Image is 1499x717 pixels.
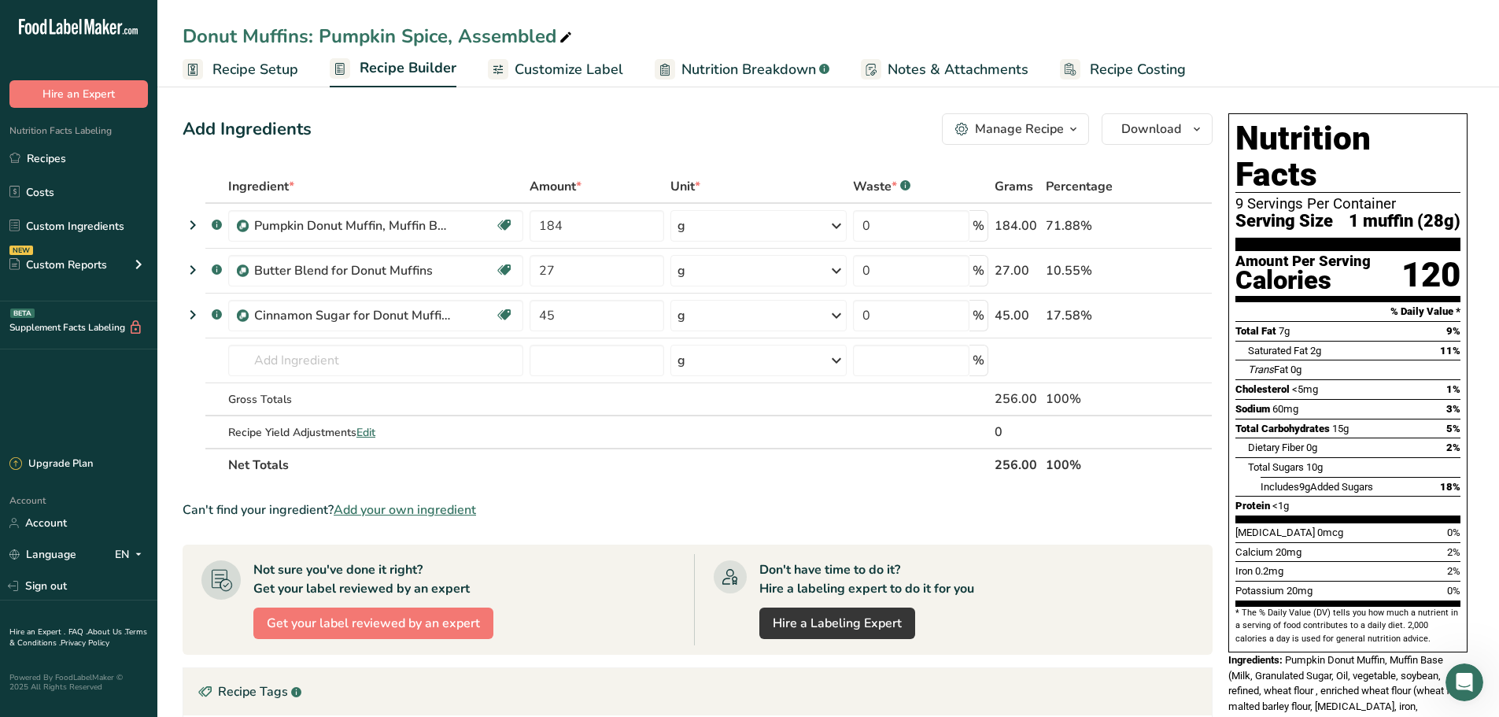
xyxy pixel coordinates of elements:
input: Add Ingredient [228,345,523,376]
a: FAQ . [68,626,87,638]
span: Ingredients: [1228,654,1283,666]
section: % Daily Value * [1235,302,1460,321]
span: Total Carbohydrates [1235,423,1330,434]
img: Sub Recipe [237,220,249,232]
a: About Us . [87,626,125,638]
span: 1% [1446,383,1460,395]
th: Net Totals [225,448,991,481]
span: 9g [1299,481,1310,493]
iframe: Intercom live chat [1445,663,1483,701]
span: 2% [1447,546,1460,558]
div: Custom Reports [9,257,107,273]
h1: Nutrition Facts [1235,120,1460,193]
span: Cholesterol [1235,383,1290,395]
span: 5% [1446,423,1460,434]
div: g [678,261,685,280]
div: 71.88% [1046,216,1138,235]
span: Percentage [1046,177,1113,196]
section: * The % Daily Value (DV) tells you how much a nutrient in a serving of food contributes to a dail... [1235,607,1460,645]
span: <1g [1272,500,1289,512]
div: 10.55% [1046,261,1138,280]
span: <5mg [1292,383,1318,395]
div: Calories [1235,269,1371,292]
div: 9 Servings Per Container [1235,196,1460,212]
div: g [678,216,685,235]
span: Serving Size [1235,212,1333,231]
div: Powered By FoodLabelMaker © 2025 All Rights Reserved [9,673,148,692]
div: BETA [10,309,35,318]
a: Language [9,541,76,568]
a: Customize Label [488,52,623,87]
th: 100% [1043,448,1141,481]
div: 100% [1046,390,1138,408]
span: 0g [1290,364,1301,375]
span: 9% [1446,325,1460,337]
span: Recipe Setup [212,59,298,80]
div: Manage Recipe [975,120,1064,139]
span: 0.2mg [1255,565,1283,577]
span: 18% [1440,481,1460,493]
span: Includes Added Sugars [1261,481,1373,493]
span: Unit [670,177,700,196]
img: Sub Recipe [237,310,249,322]
div: Amount Per Serving [1235,254,1371,269]
span: Nutrition Breakdown [681,59,816,80]
div: Can't find your ingredient? [183,501,1213,519]
span: Download [1121,120,1181,139]
span: Notes & Attachments [888,59,1028,80]
a: Notes & Attachments [861,52,1028,87]
span: 60mg [1272,403,1298,415]
a: Nutrition Breakdown [655,52,829,87]
span: Total Fat [1235,325,1276,337]
span: Total Sugars [1248,461,1304,473]
span: Amount [530,177,582,196]
span: 2% [1447,565,1460,577]
span: 15g [1332,423,1349,434]
div: 184.00 [995,216,1039,235]
th: 256.00 [991,448,1043,481]
span: 0mcg [1317,527,1343,538]
span: 0% [1447,585,1460,597]
div: Donut Muffins: Pumpkin Spice, Assembled [183,22,575,50]
span: Fat [1248,364,1288,375]
span: Potassium [1235,585,1284,597]
div: Cinnamon Sugar for Donut Muffins [254,306,451,325]
span: 2% [1446,442,1460,453]
div: g [678,351,685,370]
div: Butter Blend for Donut Muffins [254,261,451,280]
span: 20mg [1287,585,1313,597]
img: Sub Recipe [237,265,249,277]
span: 3% [1446,403,1460,415]
div: NEW [9,246,33,255]
span: Sodium [1235,403,1270,415]
span: Add your own ingredient [334,501,476,519]
div: 27.00 [995,261,1039,280]
span: Edit [356,425,375,440]
div: 256.00 [995,390,1039,408]
span: 0g [1306,442,1317,453]
a: Hire a Labeling Expert [759,608,915,639]
div: 17.58% [1046,306,1138,325]
div: g [678,306,685,325]
span: Saturated Fat [1248,345,1308,357]
span: 2g [1310,345,1321,357]
span: 7g [1279,325,1290,337]
button: Manage Recipe [942,113,1089,145]
span: Iron [1235,565,1253,577]
div: Pumpkin Donut Muffin, Muffin Base [254,216,451,235]
div: Not sure you've done it right? Get your label reviewed by an expert [253,560,470,598]
div: Gross Totals [228,391,523,408]
span: 20mg [1276,546,1301,558]
div: Waste [853,177,910,196]
a: Privacy Policy [61,638,109,649]
div: Recipe Tags [183,668,1212,715]
span: Recipe Costing [1090,59,1186,80]
a: Recipe Builder [330,50,456,88]
span: Recipe Builder [360,57,456,79]
span: Get your label reviewed by an expert [267,614,480,633]
div: Add Ingredients [183,116,312,142]
a: Terms & Conditions . [9,626,147,649]
a: Recipe Setup [183,52,298,87]
button: Download [1102,113,1213,145]
span: Ingredient [228,177,294,196]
